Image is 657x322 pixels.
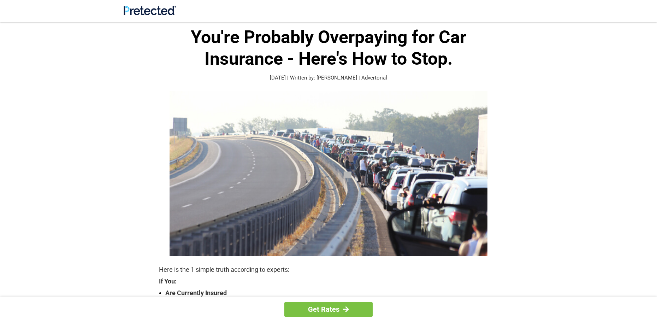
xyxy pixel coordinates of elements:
a: Site Logo [124,10,176,17]
strong: Are Currently Insured [165,288,498,298]
p: [DATE] | Written by: [PERSON_NAME] | Advertorial [159,74,498,82]
strong: If You: [159,278,498,285]
a: Get Rates [284,302,373,317]
img: Site Logo [124,6,176,15]
p: Here is the 1 simple truth according to experts: [159,265,498,275]
h1: You're Probably Overpaying for Car Insurance - Here's How to Stop. [159,27,498,70]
